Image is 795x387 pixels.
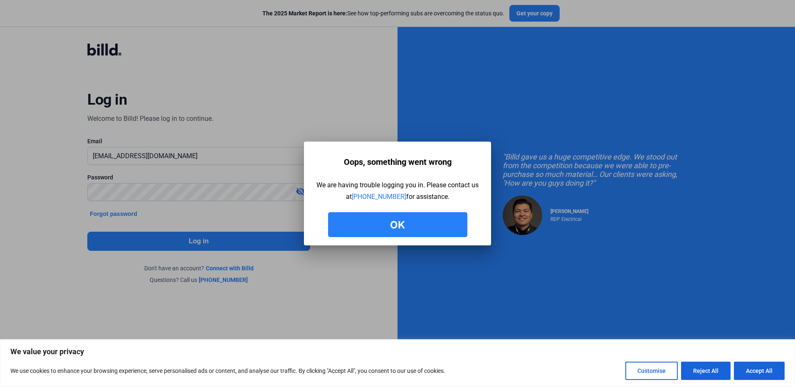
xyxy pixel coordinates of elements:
[352,193,406,201] a: [PHONE_NUMBER]
[681,362,731,380] button: Reject All
[328,212,467,237] button: Ok
[316,179,479,203] div: We are having trouble logging you in. Please contact us at for assistance.
[625,362,678,380] button: Customise
[734,362,785,380] button: Accept All
[10,347,785,357] p: We value your privacy
[10,366,445,376] p: We use cookies to enhance your browsing experience, serve personalised ads or content, and analys...
[344,154,452,170] div: Oops, something went wrong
